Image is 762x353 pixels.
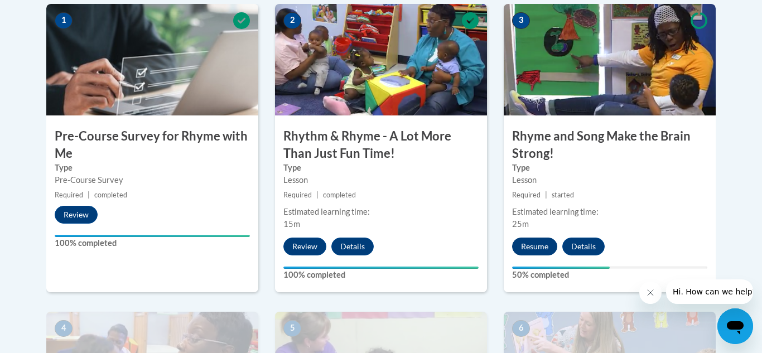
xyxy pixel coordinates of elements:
div: Lesson [283,174,479,186]
div: Estimated learning time: [512,206,707,218]
label: 50% completed [512,269,707,281]
label: 100% completed [283,269,479,281]
label: Type [512,162,707,174]
div: Your progress [55,235,250,237]
img: Course Image [504,4,716,115]
span: started [552,191,574,199]
span: | [316,191,319,199]
button: Resume [512,238,557,255]
iframe: Close message [639,282,662,304]
button: Review [55,206,98,224]
span: Required [283,191,312,199]
span: 6 [512,320,530,337]
button: Details [331,238,374,255]
button: Review [283,238,326,255]
h3: Rhyme and Song Make the Brain Strong! [504,128,716,162]
button: Details [562,238,605,255]
iframe: Message from company [666,279,753,304]
div: Pre-Course Survey [55,174,250,186]
span: 1 [55,12,73,29]
iframe: Button to launch messaging window [717,308,753,344]
span: | [545,191,547,199]
label: Type [283,162,479,174]
h3: Rhythm & Rhyme - A Lot More Than Just Fun Time! [275,128,487,162]
label: 100% completed [55,237,250,249]
span: completed [323,191,356,199]
span: 25m [512,219,529,229]
img: Course Image [46,4,258,115]
span: Hi. How can we help? [7,8,90,17]
span: Required [512,191,541,199]
span: 3 [512,12,530,29]
div: Lesson [512,174,707,186]
img: Course Image [275,4,487,115]
span: | [88,191,90,199]
span: 5 [283,320,301,337]
span: 2 [283,12,301,29]
span: 15m [283,219,300,229]
div: Your progress [283,267,479,269]
span: Required [55,191,83,199]
label: Type [55,162,250,174]
span: 4 [55,320,73,337]
span: completed [94,191,127,199]
div: Your progress [512,267,610,269]
div: Estimated learning time: [283,206,479,218]
h3: Pre-Course Survey for Rhyme with Me [46,128,258,162]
